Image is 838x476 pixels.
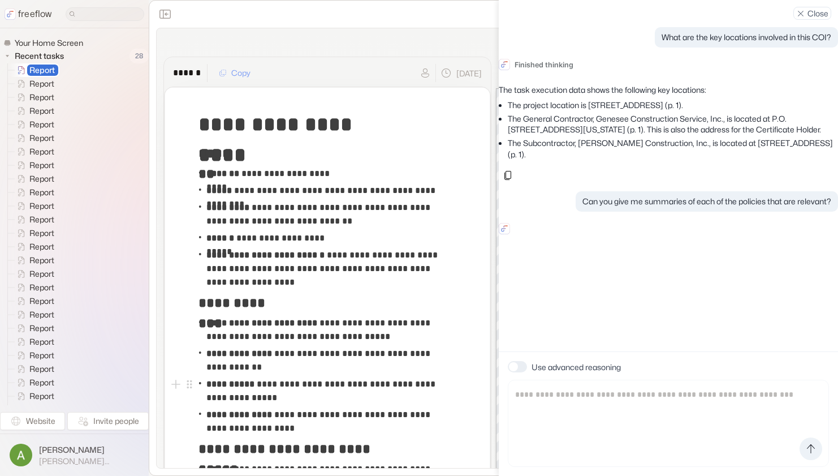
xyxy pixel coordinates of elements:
[27,187,58,198] span: Report
[169,378,183,391] button: Add block
[27,119,58,130] span: Report
[12,50,67,62] span: Recent tasks
[8,158,59,172] a: Report
[27,200,58,212] span: Report
[8,321,59,335] a: Report
[499,84,838,96] p: The task execution data shows the following key locations:
[27,391,58,402] span: Report
[8,376,59,389] a: Report
[800,438,822,460] button: Send message
[27,268,58,280] span: Report
[8,77,59,91] a: Report
[39,444,139,456] span: [PERSON_NAME]
[27,92,58,103] span: Report
[27,132,58,144] span: Report
[8,63,59,77] a: Report
[27,295,58,307] span: Report
[27,282,58,293] span: Report
[3,49,68,63] button: Recent tasks
[8,118,59,131] a: Report
[27,241,58,252] span: Report
[496,88,824,471] iframe: Certificate
[27,336,58,348] span: Report
[27,160,58,171] span: Report
[456,67,482,79] p: [DATE]
[8,349,59,362] a: Report
[27,78,58,89] span: Report
[8,267,59,281] a: Report
[27,214,58,225] span: Report
[8,240,59,254] a: Report
[8,281,59,294] a: Report
[8,186,59,199] a: Report
[27,255,58,266] span: Report
[156,5,174,23] button: Close the sidebar
[8,226,59,240] a: Report
[27,228,58,239] span: Report
[67,412,149,430] button: Invite people
[8,362,59,376] a: Report
[8,172,59,186] a: Report
[532,361,621,373] p: Use advanced reasoning
[499,166,517,185] button: Copy message
[39,456,139,466] span: [PERSON_NAME][EMAIL_ADDRESS]
[8,213,59,226] a: Report
[12,37,87,49] span: Your Home Screen
[8,294,59,308] a: Report
[27,377,58,388] span: Report
[8,403,59,417] a: Report
[10,444,32,466] img: profile
[8,335,59,349] a: Report
[3,37,88,49] a: Your Home Screen
[662,32,831,43] p: What are the key locations involved in this COI?
[582,196,831,207] p: Can you give me summaries of each of the policies that are relevant?
[508,113,838,135] li: The General Contractor, Genesee Construction Service, Inc., is located at P.O. [STREET_ADDRESS][U...
[5,7,52,21] a: freeflow
[8,145,59,158] a: Report
[129,49,149,63] span: 28
[27,309,58,320] span: Report
[183,378,196,391] button: Open block menu
[8,104,59,118] a: Report
[8,91,59,104] a: Report
[8,254,59,267] a: Report
[515,59,573,71] p: Finished thinking
[508,100,838,111] li: The project location is [STREET_ADDRESS] (p. 1).
[27,173,58,185] span: Report
[8,199,59,213] a: Report
[27,350,58,361] span: Report
[18,7,52,21] p: freeflow
[508,138,838,160] li: The Subcontractor, [PERSON_NAME] Construction, Inc., is located at [STREET_ADDRESS] (p. 1).
[212,64,257,82] button: Copy
[27,404,58,415] span: Report
[27,105,58,117] span: Report
[27,323,58,334] span: Report
[7,441,142,469] button: [PERSON_NAME][PERSON_NAME][EMAIL_ADDRESS]
[8,389,59,403] a: Report
[8,308,59,321] a: Report
[8,131,59,145] a: Report
[27,146,58,157] span: Report
[27,363,58,375] span: Report
[27,65,58,76] span: Report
